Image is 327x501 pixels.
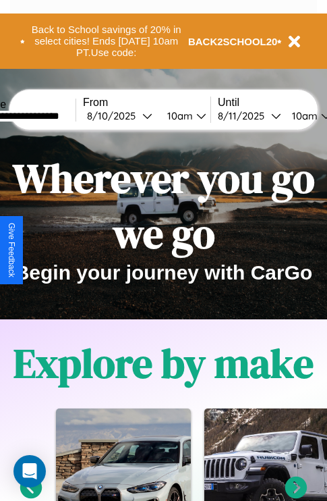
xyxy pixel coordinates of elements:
b: BACK2SCHOOL20 [188,36,278,47]
div: Open Intercom Messenger [13,455,46,487]
h1: Explore by make [13,336,314,391]
div: Give Feedback [7,223,16,278]
button: 8/10/2025 [83,109,156,123]
button: 10am [156,109,210,123]
label: From [83,97,210,109]
div: 8 / 10 / 2025 [87,109,142,122]
div: 8 / 11 / 2025 [218,109,271,122]
div: 10am [160,109,196,122]
button: Back to School savings of 20% in select cities! Ends [DATE] 10am PT.Use code: [25,20,188,62]
div: 10am [285,109,321,122]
